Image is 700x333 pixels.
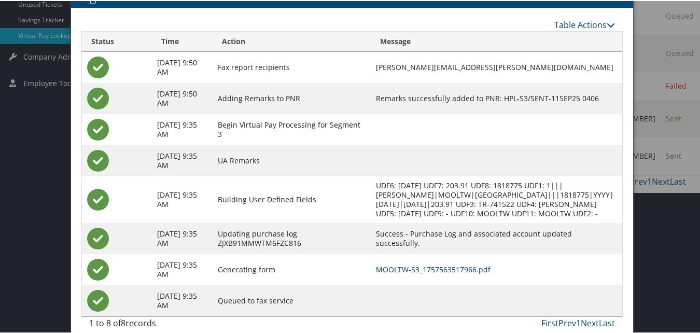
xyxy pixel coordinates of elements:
[152,222,213,253] td: [DATE] 9:35 AM
[213,284,371,315] td: Queued to fax service
[213,253,371,284] td: Generating form
[152,253,213,284] td: [DATE] 9:35 AM
[213,144,371,175] td: UA Remarks
[152,144,213,175] td: [DATE] 9:35 AM
[376,263,491,273] a: MOOLTW-S3_1757563517966.pdf
[371,51,622,82] td: [PERSON_NAME][EMAIL_ADDRESS][PERSON_NAME][DOMAIN_NAME]
[213,31,371,51] th: Action: activate to sort column ascending
[152,284,213,315] td: [DATE] 9:35 AM
[152,82,213,113] td: [DATE] 9:50 AM
[152,175,213,222] td: [DATE] 9:35 AM
[82,31,152,51] th: Status: activate to sort column ascending
[213,175,371,222] td: Building User Defined Fields
[599,316,615,328] a: Last
[558,316,576,328] a: Prev
[371,175,622,222] td: UDF6: [DATE] UDF7: 203.91 UDF8: 1818775 UDF1: 1|||[PERSON_NAME]|MOOLTW|[GEOGRAPHIC_DATA]|||181877...
[213,222,371,253] td: Updating purchase log ZJXB91MMWTM6FZC816
[371,31,622,51] th: Message: activate to sort column ascending
[213,51,371,82] td: Fax report recipients
[152,31,213,51] th: Time: activate to sort column ascending
[152,51,213,82] td: [DATE] 9:50 AM
[121,316,125,328] span: 8
[152,113,213,144] td: [DATE] 9:35 AM
[576,316,581,328] a: 1
[371,82,622,113] td: Remarks successfully added to PNR: HPL-S3/SENT-11SEP25 0406
[581,316,599,328] a: Next
[213,82,371,113] td: Adding Remarks to PNR
[213,113,371,144] td: Begin Virtual Pay Processing for Segment 3
[554,18,615,30] a: Table Actions
[371,222,622,253] td: Success - Purchase Log and associated account updated successfully.
[541,316,558,328] a: First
